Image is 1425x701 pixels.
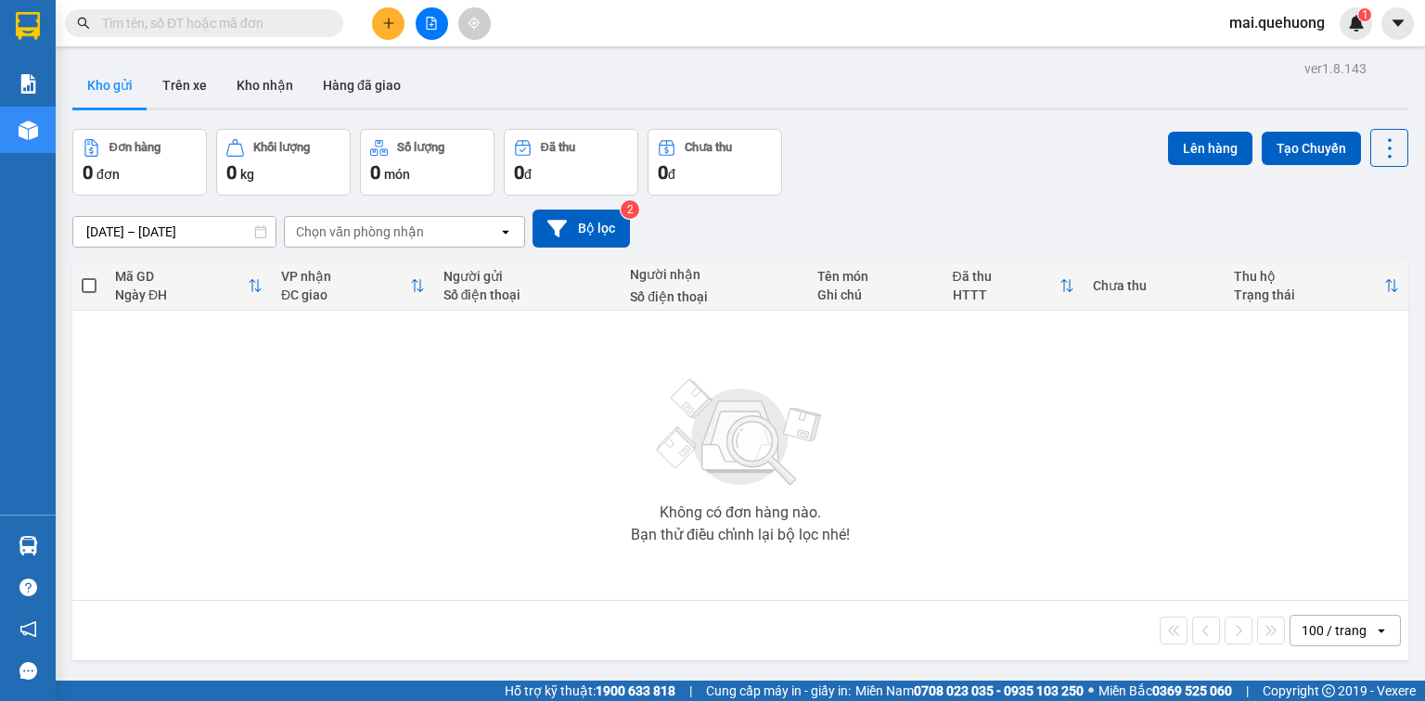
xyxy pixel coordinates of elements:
button: Đã thu0đ [504,129,638,196]
span: search [77,17,90,30]
button: plus [372,7,404,40]
span: caret-down [1390,15,1406,32]
span: đ [524,167,532,182]
strong: 0369 525 060 [1152,683,1232,698]
div: Chưa thu [1093,278,1214,293]
div: VP nhận [281,269,410,284]
span: 0 [370,161,380,184]
span: đơn [96,167,120,182]
span: file-add [425,17,438,30]
button: Kho gửi [72,63,148,108]
div: ĐC giao [281,287,410,302]
img: solution-icon [19,74,38,94]
div: ver 1.8.143 [1304,58,1367,79]
img: warehouse-icon [19,536,38,555]
span: Cung cấp máy in - giấy in: [706,681,851,701]
div: HTTT [953,287,1060,302]
button: Tạo Chuyến [1262,132,1361,165]
sup: 2 [621,200,639,219]
span: Miền Bắc [1098,681,1232,701]
th: Toggle SortBy [272,261,434,311]
span: notification [19,620,37,638]
div: Số điện thoại [443,287,612,302]
div: Đã thu [953,269,1060,284]
span: 0 [83,161,93,184]
div: Thu hộ [1234,269,1384,284]
span: 1 [1361,8,1367,21]
div: Tên món [817,269,934,284]
div: Đơn hàng [109,141,160,154]
th: Toggle SortBy [106,261,272,311]
span: copyright [1322,684,1335,697]
button: caret-down [1381,7,1414,40]
span: mai.quehuong [1214,11,1340,34]
th: Toggle SortBy [944,261,1085,311]
button: Số lượng0món [360,129,494,196]
span: | [1246,681,1249,701]
div: Số điện thoại [630,289,799,304]
div: Bạn thử điều chỉnh lại bộ lọc nhé! [631,528,850,542]
button: Chưa thu0đ [648,129,782,196]
input: Tìm tên, số ĐT hoặc mã đơn [102,13,321,33]
strong: 0708 023 035 - 0935 103 250 [914,683,1084,698]
span: aim [468,17,481,30]
img: icon-new-feature [1348,15,1365,32]
th: Toggle SortBy [1225,261,1408,311]
span: question-circle [19,579,37,596]
div: Chưa thu [685,141,732,154]
span: Miền Nam [855,681,1084,701]
button: aim [458,7,491,40]
button: Trên xe [148,63,222,108]
div: Đã thu [541,141,575,154]
div: Trạng thái [1234,287,1384,302]
svg: open [498,224,513,239]
span: Hỗ trợ kỹ thuật: [505,681,675,701]
div: Số lượng [397,141,444,154]
img: svg+xml;base64,PHN2ZyBjbGFzcz0ibGlzdC1wbHVnX19zdmciIHhtbG5zPSJodHRwOi8vd3d3LnczLm9yZy8yMDAwL3N2Zy... [648,368,833,498]
span: kg [240,167,254,182]
div: Ghi chú [817,287,934,302]
div: Mã GD [115,269,248,284]
button: Bộ lọc [533,210,630,248]
span: 0 [514,161,524,184]
span: món [384,167,410,182]
div: Không có đơn hàng nào. [660,505,821,520]
button: Khối lượng0kg [216,129,351,196]
sup: 1 [1358,8,1371,21]
span: | [689,681,692,701]
div: Người gửi [443,269,612,284]
span: message [19,662,37,680]
span: 0 [658,161,668,184]
div: Chọn văn phòng nhận [296,223,424,241]
span: 0 [226,161,237,184]
span: đ [668,167,675,182]
img: logo-vxr [16,12,40,40]
span: plus [382,17,395,30]
button: file-add [416,7,448,40]
img: warehouse-icon [19,121,38,140]
button: Đơn hàng0đơn [72,129,207,196]
svg: open [1374,623,1389,638]
input: Select a date range. [73,217,276,247]
div: Ngày ĐH [115,287,248,302]
strong: 1900 633 818 [596,683,675,698]
span: ⚪️ [1088,687,1094,695]
div: Người nhận [630,267,799,282]
div: 100 / trang [1302,621,1367,640]
button: Lên hàng [1168,132,1252,165]
button: Kho nhận [222,63,308,108]
button: Hàng đã giao [308,63,416,108]
div: Khối lượng [253,141,310,154]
